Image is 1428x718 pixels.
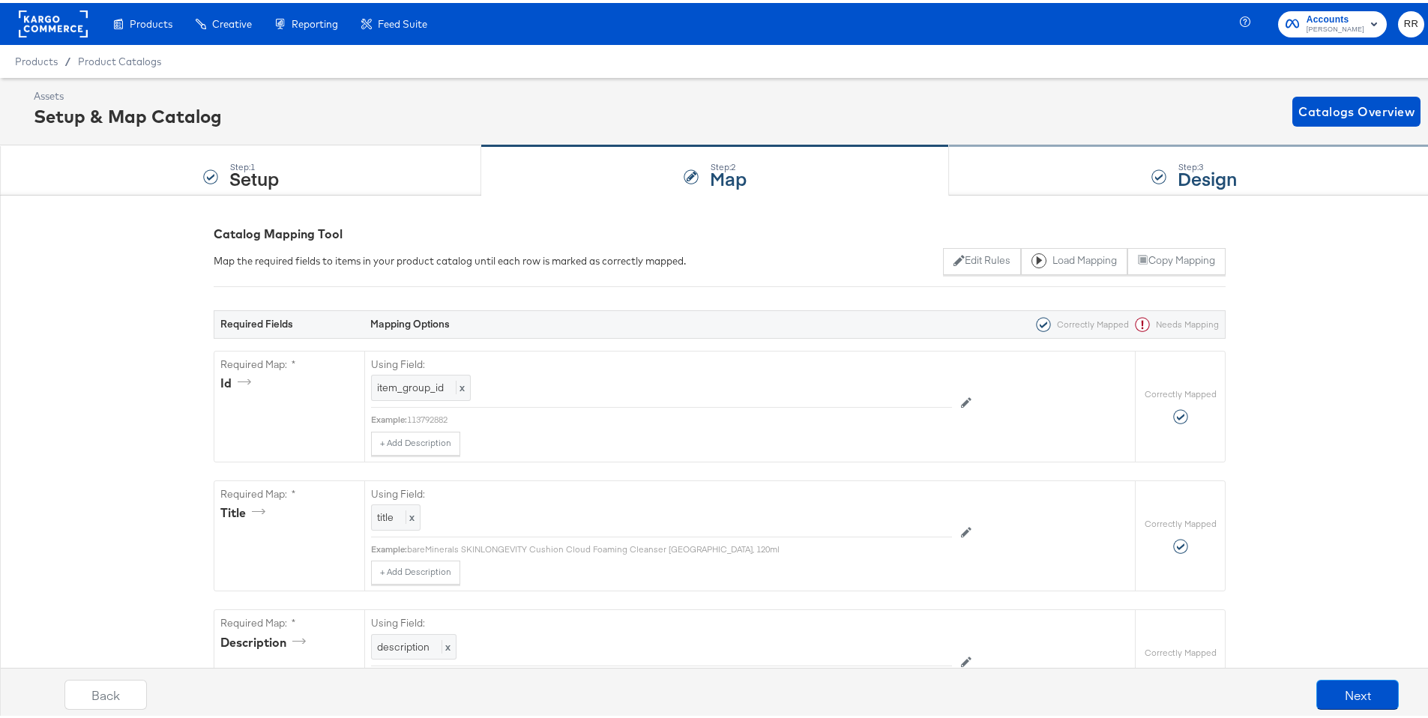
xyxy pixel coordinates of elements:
button: Accounts[PERSON_NAME] [1278,8,1387,34]
span: x [456,378,465,391]
label: Required Map: * [220,613,358,627]
div: Map the required fields to items in your product catalog until each row is marked as correctly ma... [214,251,686,265]
button: Back [64,677,147,707]
strong: Setup [229,163,279,187]
span: RR [1404,13,1418,30]
div: Catalog Mapping Tool [214,223,1226,240]
span: Accounts [1307,9,1364,25]
span: Feed Suite [378,15,427,27]
span: Products [130,15,172,27]
a: Product Catalogs [78,52,161,64]
div: Assets [34,86,222,100]
div: Step: 1 [229,159,279,169]
strong: Required Fields [220,314,293,328]
div: Needs Mapping [1129,314,1219,329]
label: Using Field: [371,484,952,498]
button: RR [1398,8,1424,34]
label: Correctly Mapped [1145,385,1217,397]
span: item_group_id [377,378,444,391]
button: Catalogs Overview [1292,94,1421,124]
span: description [377,637,430,651]
div: Example: [371,540,407,552]
label: Correctly Mapped [1145,644,1217,656]
label: Required Map: * [220,484,358,498]
strong: Mapping Options [370,314,450,328]
div: Step: 3 [1178,159,1237,169]
div: Step: 2 [710,159,747,169]
span: title [377,507,394,521]
button: + Add Description [371,558,460,582]
div: description [220,631,311,648]
div: id [220,372,256,389]
button: Edit Rules [943,245,1020,272]
div: title [220,501,271,519]
div: Setup & Map Catalog [34,100,222,126]
span: Products [15,52,58,64]
label: Correctly Mapped [1145,515,1217,527]
div: bareMinerals SKINLONGEVITY Cushion Cloud Foaming Cleanser [GEOGRAPHIC_DATA], 120ml [407,540,952,552]
strong: Design [1178,163,1237,187]
button: + Add Description [371,429,460,453]
label: Using Field: [371,355,952,369]
label: Required Map: * [220,355,358,369]
div: Example: [371,411,407,423]
button: Copy Mapping [1127,245,1226,272]
button: Load Mapping [1021,245,1127,272]
button: Next [1316,677,1399,707]
span: Reporting [292,15,338,27]
span: x [406,507,415,521]
label: Using Field: [371,613,952,627]
span: Creative [212,15,252,27]
span: x [442,637,451,651]
span: [PERSON_NAME] [1307,21,1364,33]
div: 113792882 [407,411,952,423]
strong: Map [710,163,747,187]
span: Catalogs Overview [1298,98,1415,119]
div: Correctly Mapped [1030,314,1129,329]
span: / [58,52,78,64]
